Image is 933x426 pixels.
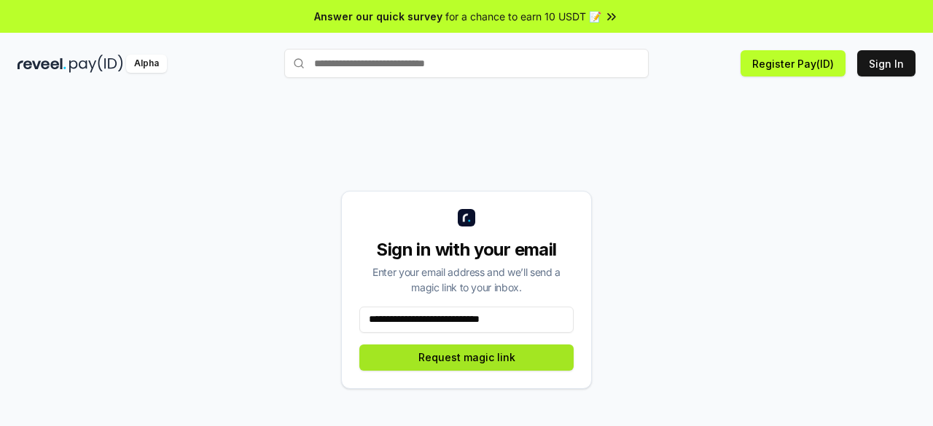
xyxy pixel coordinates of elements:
button: Sign In [857,50,916,76]
div: Alpha [126,55,167,73]
img: logo_small [458,209,475,226]
img: reveel_dark [17,55,66,73]
img: pay_id [69,55,123,73]
button: Request magic link [359,344,574,371]
button: Register Pay(ID) [741,50,846,76]
div: Sign in with your email [359,238,574,261]
span: Answer our quick survey [314,9,442,24]
span: for a chance to earn 10 USDT 📝 [445,9,601,24]
div: Enter your email address and we’ll send a magic link to your inbox. [359,264,574,295]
